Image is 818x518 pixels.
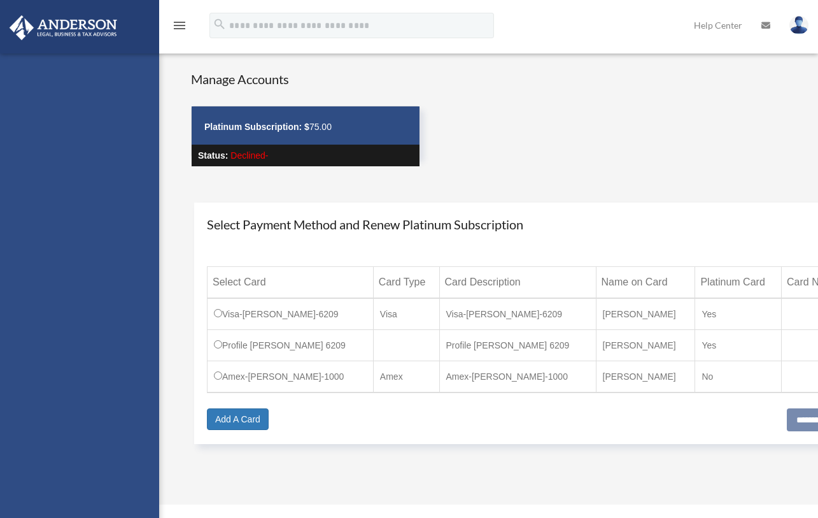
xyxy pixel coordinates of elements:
[172,22,187,33] a: menu
[204,122,309,132] strong: Platinum Subscription: $
[439,298,596,330] td: Visa-[PERSON_NAME]-6209
[191,70,420,88] h4: Manage Accounts
[695,329,782,361] td: Yes
[204,119,407,135] p: 75.00
[230,150,268,161] span: Declined-
[6,15,121,40] img: Anderson Advisors Platinum Portal
[695,361,782,392] td: No
[373,298,439,330] td: Visa
[596,329,695,361] td: [PERSON_NAME]
[439,329,596,361] td: Profile [PERSON_NAME] 6209
[789,16,808,34] img: User Pic
[373,266,439,298] th: Card Type
[596,266,695,298] th: Name on Card
[439,266,596,298] th: Card Description
[439,361,596,392] td: Amex-[PERSON_NAME]-1000
[172,18,187,33] i: menu
[373,361,439,392] td: Amex
[695,266,782,298] th: Platinum Card
[596,298,695,330] td: [PERSON_NAME]
[596,361,695,392] td: [PERSON_NAME]
[208,298,374,330] td: Visa-[PERSON_NAME]-6209
[207,408,269,430] a: Add A Card
[695,298,782,330] td: Yes
[208,329,374,361] td: Profile [PERSON_NAME] 6209
[213,17,227,31] i: search
[208,361,374,392] td: Amex-[PERSON_NAME]-1000
[208,266,374,298] th: Select Card
[198,150,228,161] strong: Status:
